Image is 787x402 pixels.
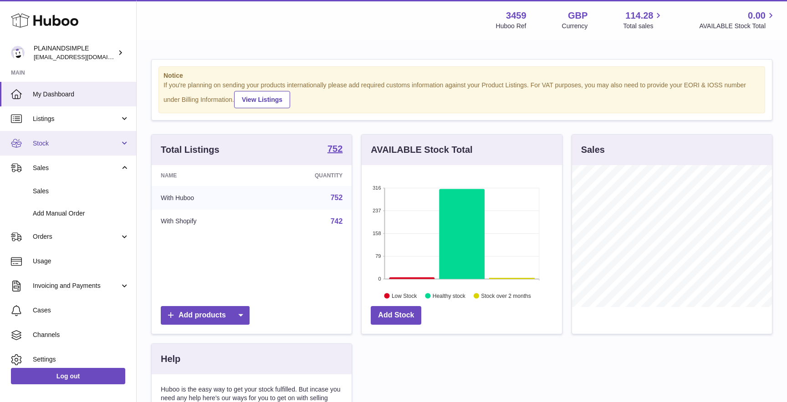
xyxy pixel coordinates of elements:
span: 0.00 [748,10,766,22]
text: Low Stock [392,292,417,299]
a: View Listings [234,91,290,108]
span: My Dashboard [33,90,129,99]
a: Add products [161,306,250,325]
th: Quantity [260,165,352,186]
td: With Huboo [152,186,260,210]
text: 237 [373,208,381,213]
strong: Notice [164,71,760,80]
img: duco@plainandsimple.com [11,46,25,60]
span: Orders [33,232,120,241]
text: Stock over 2 months [481,292,531,299]
h3: AVAILABLE Stock Total [371,144,472,156]
span: Sales [33,164,120,172]
span: Listings [33,115,120,123]
a: Log out [11,368,125,384]
span: Cases [33,306,129,315]
strong: 752 [327,144,342,153]
th: Name [152,165,260,186]
a: 752 [331,194,343,201]
a: 742 [331,217,343,225]
text: 158 [373,231,381,236]
span: Settings [33,355,129,364]
span: Add Manual Order [33,209,129,218]
div: If you're planning on sending your products internationally please add required customs informati... [164,81,760,108]
div: Huboo Ref [496,22,526,30]
h3: Total Listings [161,144,220,156]
strong: 3459 [506,10,526,22]
span: Total sales [623,22,664,30]
span: Invoicing and Payments [33,281,120,290]
text: 316 [373,185,381,191]
span: Channels [33,331,129,339]
span: AVAILABLE Stock Total [699,22,776,30]
div: PLAINANDSIMPLE [34,44,116,61]
span: 114.28 [625,10,653,22]
text: 0 [378,276,381,281]
span: Sales [33,187,129,196]
a: 114.28 Total sales [623,10,664,30]
span: Stock [33,139,120,148]
td: With Shopify [152,210,260,233]
a: 752 [327,144,342,155]
span: Usage [33,257,129,266]
strong: GBP [568,10,588,22]
div: Currency [562,22,588,30]
a: Add Stock [371,306,421,325]
a: 0.00 AVAILABLE Stock Total [699,10,776,30]
text: 79 [376,253,381,259]
h3: Sales [581,144,605,156]
h3: Help [161,353,180,365]
span: [EMAIL_ADDRESS][DOMAIN_NAME] [34,53,134,60]
text: Healthy stock [433,292,466,299]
